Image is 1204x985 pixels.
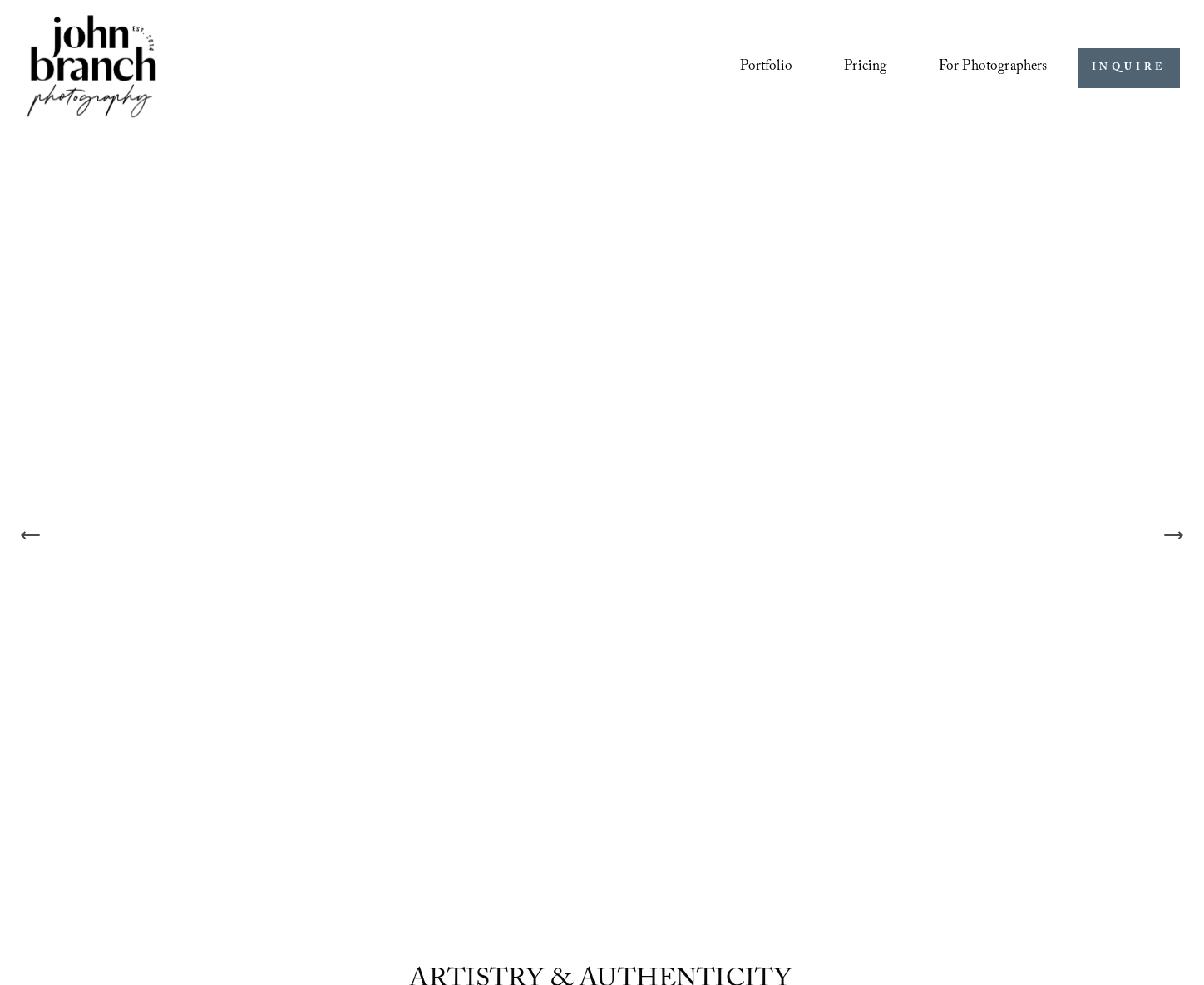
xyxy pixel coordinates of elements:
[12,517,49,554] button: Previous Slide
[1078,48,1180,89] a: INQUIRE
[1155,517,1192,554] button: Next Slide
[740,52,792,84] a: Portfolio
[844,52,886,84] a: Pricing
[939,54,1048,82] span: For Photographers
[939,52,1048,84] a: folder dropdown
[24,12,159,124] img: John Branch IV Photography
